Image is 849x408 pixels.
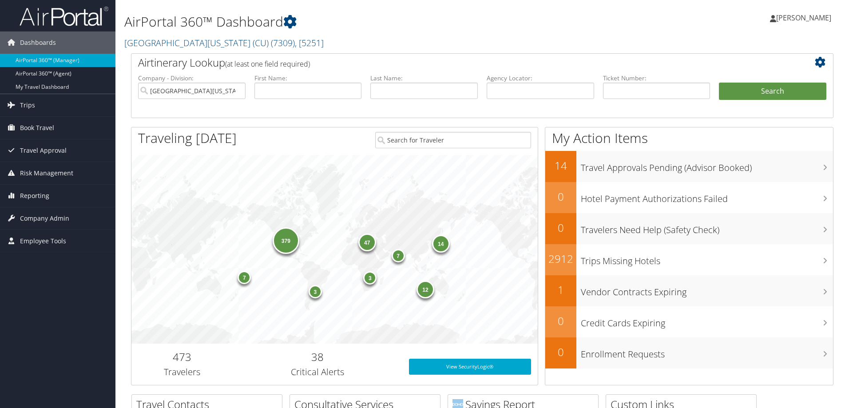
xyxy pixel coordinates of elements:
a: 2912Trips Missing Hotels [545,244,833,275]
h3: Trips Missing Hotels [581,250,833,267]
h3: Travel Approvals Pending (Advisor Booked) [581,157,833,174]
span: Reporting [20,185,49,207]
h2: 0 [545,313,576,329]
input: Search for Traveler [375,132,531,148]
span: , [ 5251 ] [295,37,324,49]
label: Ticket Number: [603,74,710,83]
a: 14Travel Approvals Pending (Advisor Booked) [545,151,833,182]
span: Risk Management [20,162,73,184]
button: Search [719,83,826,100]
a: 0Hotel Payment Authorizations Failed [545,182,833,213]
span: Dashboards [20,32,56,54]
h2: 0 [545,345,576,360]
h2: 14 [545,158,576,173]
a: [PERSON_NAME] [770,4,840,31]
span: Company Admin [20,207,69,230]
h1: Traveling [DATE] [138,129,237,147]
h3: Vendor Contracts Expiring [581,281,833,298]
div: 7 [238,270,251,284]
span: (at least one field required) [225,59,310,69]
label: Agency Locator: [487,74,594,83]
a: 1Vendor Contracts Expiring [545,275,833,306]
label: Company - Division: [138,74,246,83]
div: 3 [364,271,377,285]
h2: 0 [545,220,576,235]
span: Travel Approval [20,139,67,162]
a: View SecurityLogic® [409,359,531,375]
label: Last Name: [370,74,478,83]
h3: Hotel Payment Authorizations Failed [581,188,833,205]
div: 47 [358,233,376,251]
div: 12 [417,281,434,298]
a: 0Credit Cards Expiring [545,306,833,337]
h1: AirPortal 360™ Dashboard [124,12,602,31]
h3: Credit Cards Expiring [581,313,833,329]
h3: Travelers Need Help (Safety Check) [581,219,833,236]
h2: 473 [138,349,226,364]
div: 379 [273,227,299,254]
h2: 2912 [545,251,576,266]
h2: 0 [545,189,576,204]
h3: Travelers [138,366,226,378]
span: ( 7309 ) [271,37,295,49]
img: airportal-logo.png [20,6,108,27]
a: 0Travelers Need Help (Safety Check) [545,213,833,244]
label: First Name: [254,74,362,83]
span: Employee Tools [20,230,66,252]
div: 3 [309,285,322,298]
h2: 38 [240,349,396,364]
a: 0Enrollment Requests [545,337,833,368]
a: [GEOGRAPHIC_DATA][US_STATE] (CU) [124,37,324,49]
h3: Enrollment Requests [581,344,833,360]
span: Trips [20,94,35,116]
div: 7 [392,249,405,262]
h2: Airtinerary Lookup [138,55,768,70]
span: Book Travel [20,117,54,139]
div: 14 [432,235,450,253]
h3: Critical Alerts [240,366,396,378]
h2: 1 [545,282,576,297]
span: [PERSON_NAME] [776,13,831,23]
h1: My Action Items [545,129,833,147]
